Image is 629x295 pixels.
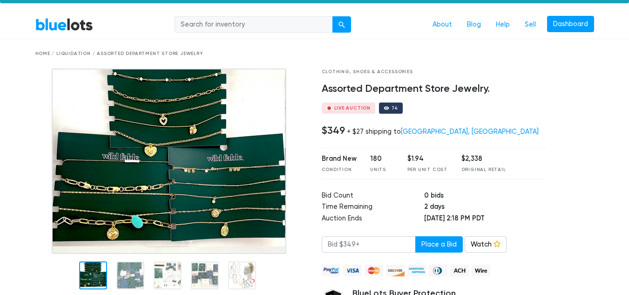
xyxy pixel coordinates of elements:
td: 0 bids [424,191,546,202]
img: diners_club-c48f30131b33b1bb0e5d0e2dbd43a8bea4cb12cb2961413e2f4250e06c020426.png [429,265,447,276]
img: ach-b7992fed28a4f97f893c574229be66187b9afb3f1a8d16a4691d3d3140a8ab00.png [450,265,469,276]
td: Time Remaining [322,202,424,213]
div: $2,338 [461,154,506,164]
div: Per Unit Cost [407,166,447,173]
td: Auction Ends [322,213,424,225]
a: Watch [465,236,507,253]
td: 2 days [424,202,546,213]
div: Units [370,166,393,173]
div: Live Auction [334,106,371,110]
img: mastercard-42073d1d8d11d6635de4c079ffdb20a4f30a903dc55d1612383a1b395dd17f39.png [365,265,383,276]
img: wire-908396882fe19aaaffefbd8e17b12f2f29708bd78693273c0e28e3a24408487f.png [472,265,490,276]
div: $1.94 [407,154,447,164]
a: [GEOGRAPHIC_DATA], [GEOGRAPHIC_DATA] [401,128,539,136]
a: About [425,16,460,34]
img: discover-82be18ecfda2d062aad2762c1ca80e2d36a4073d45c9e0ffae68cd515fbd3d32.png [386,265,405,276]
h4: Assorted Department Store Jewelry. [322,83,547,95]
div: Clothing, Shoes & Accessories [322,69,547,75]
a: Dashboard [547,16,594,33]
div: 74 [392,106,398,110]
h4: $349 [322,124,345,137]
div: Original Retail [461,166,506,173]
input: Bid $349+ [322,236,416,253]
img: paypal_credit-80455e56f6e1299e8d57f40c0dcee7b8cd4ae79b9eccbfc37e2480457ba36de9.png [322,265,340,276]
div: Brand New [322,154,357,164]
input: Search for inventory [175,16,333,33]
td: [DATE] 2:18 PM PDT [424,213,546,225]
a: BlueLots [35,18,93,31]
div: Home / Liquidation / Assorted Department Store Jewelry. [35,50,594,57]
a: Help [488,16,517,34]
img: d59581cd-0732-40c5-93e2-2096bd4b56b1-1747236663.png [52,69,286,254]
img: visa-79caf175f036a155110d1892330093d4c38f53c55c9ec9e2c3a54a56571784bb.png [343,265,362,276]
img: american_express-ae2a9f97a040b4b41f6397f7637041a5861d5f99d0716c09922aba4e24c8547d.png [407,265,426,276]
div: Condition [322,166,357,173]
button: Place a Bid [415,236,463,253]
a: Blog [460,16,488,34]
div: + $27 shipping to [347,128,539,136]
td: Bid Count [322,191,424,202]
div: 180 [370,154,393,164]
a: Sell [517,16,543,34]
